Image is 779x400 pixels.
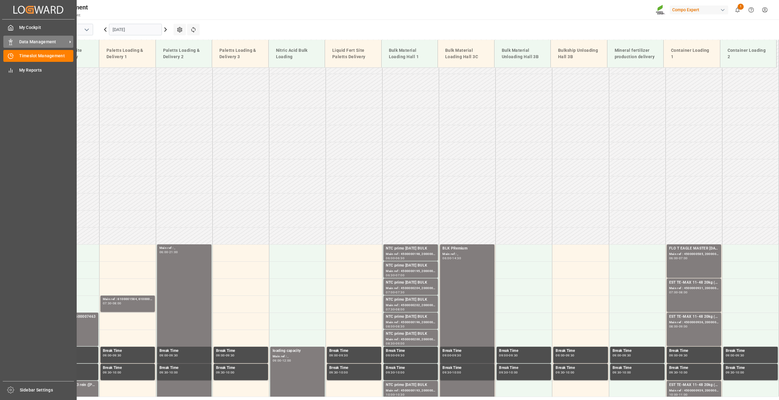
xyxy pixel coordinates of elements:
div: 09:00 [329,354,338,357]
div: Paletts Loading & Delivery 3 [217,45,264,62]
div: NTC primo [DATE] BULK [386,382,435,388]
div: EST TE-MAX 11-48 20kg (x56) WW [669,382,719,388]
div: - [168,251,169,253]
div: Break Time [669,348,719,354]
a: My Reports [3,64,73,76]
div: 09:30 [613,371,621,374]
div: Paletts Loading & Delivery 1 [104,45,151,62]
div: - [621,354,622,357]
div: Break Time [499,365,549,371]
div: 09:00 [159,354,168,357]
div: - [395,291,396,294]
div: - [168,371,169,374]
div: - [395,257,396,260]
div: - [564,371,565,374]
div: NTC primo [DATE] BULK [386,331,435,337]
div: NTC primo [DATE] BULK [386,314,435,320]
div: Main ref : 4500000931, 2000000976 [669,286,719,291]
div: 09:30 [396,354,404,357]
div: 09:30 [169,354,178,357]
div: 11:00 [679,393,688,396]
div: - [508,371,509,374]
div: Break Time [499,348,549,354]
div: Break Time [726,365,775,371]
div: 09:00 [386,354,395,357]
div: Main ref : , [442,252,492,257]
div: - [678,354,679,357]
div: 10:00 [169,371,178,374]
div: - [735,354,735,357]
div: Main ref : 4500000196, 2000000032 [386,320,435,325]
div: - [678,257,679,260]
div: Break Time [726,348,775,354]
div: - [678,393,679,396]
div: Break Time [556,348,605,354]
div: - [225,371,226,374]
div: 09:00 [556,354,564,357]
div: 09:30 [556,371,564,374]
div: 09:00 [103,354,112,357]
div: 06:00 [386,257,395,260]
div: 09:30 [669,371,678,374]
div: - [111,302,112,305]
div: Break Time [329,348,379,354]
div: 10:00 [452,371,461,374]
button: show 1 new notifications [731,3,744,17]
a: Timeslot Management [3,50,73,62]
div: 09:30 [339,354,348,357]
div: Mineral fertilizer production delivery [612,45,659,62]
div: 07:00 [679,257,688,260]
div: 10:00 [622,371,631,374]
div: 09:30 [679,354,688,357]
div: Break Time [613,348,662,354]
div: 10:00 [679,371,688,374]
div: Break Time [386,348,435,354]
div: 09:30 [566,354,575,357]
div: Main ref : , [273,354,322,359]
div: 09:30 [159,371,168,374]
div: Break Time [442,348,492,354]
div: Paletts Loading & Delivery 2 [161,45,207,62]
div: Break Time [669,365,719,371]
div: 08:00 [113,302,121,305]
div: Main ref : 4500000936, 2000000976 [669,320,719,325]
div: loading capacity [273,348,322,354]
div: Bulk Material Unloading Hall 3B [499,45,546,62]
div: 10:00 [396,371,404,374]
div: - [338,354,339,357]
span: Data Management [19,39,67,45]
div: Main ref : 6100001584, 6100001584 [103,297,152,302]
div: - [395,393,396,396]
div: 09:00 [442,354,451,357]
div: - [225,354,226,357]
div: - [281,359,282,362]
div: Break Time [442,365,492,371]
div: 06:30 [396,257,404,260]
div: 06:00 [442,257,451,260]
div: - [508,354,509,357]
div: Main ref : 4500000195, 2000000032 [386,269,435,274]
div: 08:30 [386,342,395,345]
span: Sidebar Settings [20,387,74,393]
div: Main ref : 4500000193, 2000000032 [386,388,435,393]
div: 09:30 [226,354,235,357]
div: 08:00 [669,325,678,328]
div: 09:30 [103,371,112,374]
button: Compo Expert [670,4,731,16]
div: - [395,371,396,374]
div: 12:00 [282,359,291,362]
div: - [168,354,169,357]
div: 07:00 [396,274,404,277]
div: EST TE-MAX 11-48 20kg (x56) WW [669,314,719,320]
div: - [678,325,679,328]
div: 09:30 [726,371,735,374]
span: Timeslot Management [19,53,74,59]
div: NTC primo [DATE] BULK [386,263,435,269]
div: 09:30 [735,354,744,357]
div: 09:00 [396,342,404,345]
div: Break Time [556,365,605,371]
div: - [678,371,679,374]
div: 09:30 [499,371,508,374]
div: - [395,342,396,345]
